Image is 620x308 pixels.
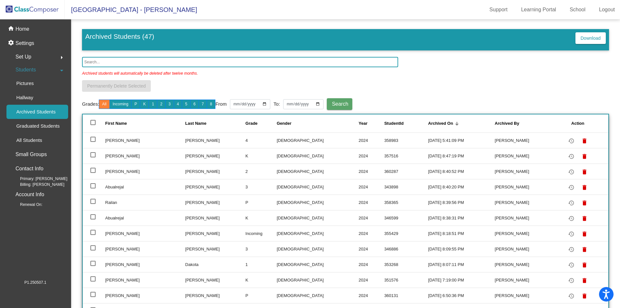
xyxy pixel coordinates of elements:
[245,241,277,257] td: 3
[15,65,36,74] span: Students
[277,120,292,127] div: Gender
[495,120,519,127] div: Archived By
[105,120,127,127] div: First Name
[495,226,555,241] td: [PERSON_NAME]
[8,39,15,47] mat-icon: settings
[495,257,555,272] td: [PERSON_NAME]
[245,133,277,148] td: 4
[428,148,495,164] td: [DATE] 8:47:19 PM
[581,246,588,253] mat-icon: delete
[16,80,34,87] p: Pictures
[16,94,33,101] p: Hallway
[245,257,277,272] td: 1
[581,36,601,41] span: Download
[495,179,555,195] td: [PERSON_NAME]
[359,148,384,164] td: 2024
[99,100,109,109] button: All
[428,164,495,179] td: [DATE] 8:40:52 PM
[581,153,588,160] mat-icon: delete
[277,120,359,127] div: Gender
[185,257,245,272] td: Dakota
[16,122,59,130] p: Graduated Students
[567,137,575,145] mat-icon: restore
[359,164,384,179] td: 2024
[384,288,428,303] td: 360131
[428,272,495,288] td: [DATE] 7:19:00 PM
[105,288,185,303] td: [PERSON_NAME]
[15,52,31,61] span: Set Up
[87,83,146,89] span: Permanently Delete Selected
[359,288,384,303] td: 2024
[245,148,277,164] td: K
[428,226,495,241] td: [DATE] 8:18:51 PM
[277,164,359,179] td: [DEMOGRAPHIC_DATA]
[495,148,555,164] td: [PERSON_NAME]
[245,179,277,195] td: 3
[15,39,34,47] p: Settings
[215,101,227,108] a: From
[428,195,495,210] td: [DATE] 8:39:56 PM
[85,32,154,45] h3: Archived Students (47)
[428,241,495,257] td: [DATE] 8:09:55 PM
[131,100,140,109] button: P
[15,150,47,159] p: Small Groups
[82,67,198,76] p: Archived students will automatically be deleted after twelve months.
[564,5,591,15] a: School
[105,210,185,226] td: Abualrejal
[428,288,495,303] td: [DATE] 6:50:36 PM
[16,108,56,116] p: Archived Students
[165,100,174,109] button: 3
[185,179,245,195] td: [PERSON_NAME]
[8,25,15,33] mat-icon: home
[277,241,359,257] td: [DEMOGRAPHIC_DATA]
[495,288,555,303] td: [PERSON_NAME]
[384,257,428,272] td: 353268
[245,210,277,226] td: K
[277,210,359,226] td: [DEMOGRAPHIC_DATA]
[190,100,199,109] button: 6
[359,179,384,195] td: 2024
[384,241,428,257] td: 346886
[82,57,398,67] input: Search...
[65,5,197,15] span: [GEOGRAPHIC_DATA] - [PERSON_NAME]
[82,101,99,108] a: Grades:
[185,133,245,148] td: [PERSON_NAME]
[384,164,428,179] td: 360287
[105,164,185,179] td: [PERSON_NAME]
[581,199,588,207] mat-icon: delete
[185,288,245,303] td: [PERSON_NAME]
[185,272,245,288] td: [PERSON_NAME]
[185,120,245,127] div: Last Name
[185,241,245,257] td: [PERSON_NAME]
[428,120,453,127] div: Archived On
[105,179,185,195] td: Abualrejal
[185,164,245,179] td: [PERSON_NAME]
[277,179,359,195] td: [DEMOGRAPHIC_DATA]
[384,148,428,164] td: 357516
[277,195,359,210] td: [DEMOGRAPHIC_DATA]
[581,277,588,284] mat-icon: delete
[567,261,575,269] mat-icon: restore
[495,133,555,148] td: [PERSON_NAME]
[105,241,185,257] td: [PERSON_NAME]
[567,292,575,300] mat-icon: restore
[428,133,495,148] td: [DATE] 5:41:09 PM
[567,246,575,253] mat-icon: restore
[359,133,384,148] td: 2024
[245,120,277,127] div: Grade
[105,120,185,127] div: First Name
[185,210,245,226] td: [PERSON_NAME]
[495,195,555,210] td: [PERSON_NAME]
[277,272,359,288] td: [DEMOGRAPHIC_DATA]
[575,32,606,44] button: Download
[567,199,575,207] mat-icon: restore
[594,5,620,15] a: Logout
[384,272,428,288] td: 351576
[277,226,359,241] td: [DEMOGRAPHIC_DATA]
[16,136,42,144] p: All Students
[495,210,555,226] td: [PERSON_NAME]
[185,148,245,164] td: [PERSON_NAME]
[384,120,404,127] div: StudentId
[105,226,185,241] td: [PERSON_NAME]
[359,120,367,127] div: Year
